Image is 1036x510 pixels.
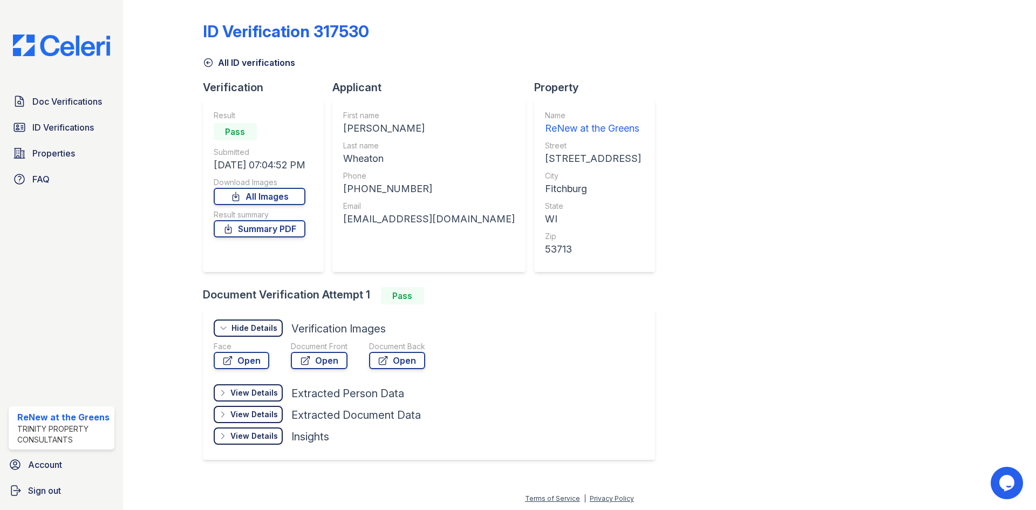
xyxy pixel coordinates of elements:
[545,201,641,212] div: State
[369,341,425,352] div: Document Back
[32,121,94,134] span: ID Verifications
[291,341,347,352] div: Document Front
[291,407,421,423] div: Extracted Document Data
[214,123,257,140] div: Pass
[291,386,404,401] div: Extracted Person Data
[203,80,332,95] div: Verification
[343,171,515,181] div: Phone
[4,35,119,56] img: CE_Logo_Blue-a8612792a0a2168367f1c8372b55b34899dd931a85d93a1a3d3e32e68fde9ad4.png
[203,56,295,69] a: All ID verifications
[9,142,114,164] a: Properties
[291,352,347,369] a: Open
[32,95,102,108] span: Doc Verifications
[230,387,278,398] div: View Details
[28,458,62,471] span: Account
[545,212,641,227] div: WI
[291,429,329,444] div: Insights
[203,22,369,41] div: ID Verification 317530
[343,181,515,196] div: [PHONE_NUMBER]
[4,454,119,475] a: Account
[590,494,634,502] a: Privacy Policy
[545,110,641,121] div: Name
[214,188,305,205] a: All Images
[214,341,269,352] div: Face
[214,352,269,369] a: Open
[584,494,586,502] div: |
[214,177,305,188] div: Download Images
[343,201,515,212] div: Email
[545,242,641,257] div: 53713
[545,140,641,151] div: Street
[545,121,641,136] div: ReNew at the Greens
[545,231,641,242] div: Zip
[230,409,278,420] div: View Details
[343,151,515,166] div: Wheaton
[381,287,424,304] div: Pass
[203,287,664,304] div: Document Verification Attempt 1
[343,212,515,227] div: [EMAIL_ADDRESS][DOMAIN_NAME]
[525,494,580,502] a: Terms of Service
[4,480,119,501] a: Sign out
[9,168,114,190] a: FAQ
[28,484,61,497] span: Sign out
[9,91,114,112] a: Doc Verifications
[32,147,75,160] span: Properties
[214,110,305,121] div: Result
[534,80,664,95] div: Property
[214,220,305,237] a: Summary PDF
[214,147,305,158] div: Submitted
[17,411,110,424] div: ReNew at the Greens
[214,158,305,173] div: [DATE] 07:04:52 PM
[230,431,278,441] div: View Details
[545,171,641,181] div: City
[343,121,515,136] div: [PERSON_NAME]
[231,323,277,334] div: Hide Details
[214,209,305,220] div: Result summary
[9,117,114,138] a: ID Verifications
[545,151,641,166] div: [STREET_ADDRESS]
[17,424,110,445] div: Trinity Property Consultants
[32,173,50,186] span: FAQ
[332,80,534,95] div: Applicant
[369,352,425,369] a: Open
[545,181,641,196] div: Fitchburg
[343,110,515,121] div: First name
[545,110,641,136] a: Name ReNew at the Greens
[991,467,1025,499] iframe: chat widget
[291,321,386,336] div: Verification Images
[343,140,515,151] div: Last name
